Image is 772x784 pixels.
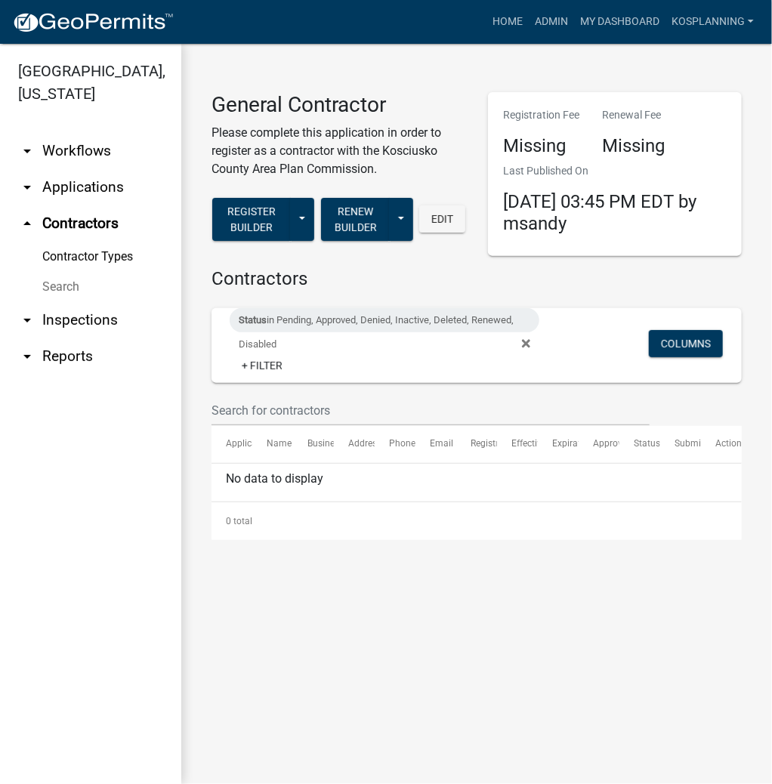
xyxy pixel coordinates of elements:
h4: Contractors [212,268,742,290]
span: Address [348,438,381,449]
i: arrow_drop_down [18,142,36,160]
span: Business Name [307,438,371,449]
p: Renewal Fee [602,107,665,123]
datatable-header-cell: Phone [375,426,415,462]
div: in Pending, Approved, Denied, Inactive, Deleted, Renewed, Disabled [230,308,539,332]
button: Renew Builder [321,198,390,241]
span: Effective Date [511,438,567,449]
datatable-header-cell: Email [415,426,456,462]
span: Phone [389,438,415,449]
h4: Missing [602,135,665,157]
p: Last Published On [503,163,727,179]
i: arrow_drop_down [18,347,36,366]
span: Email [430,438,453,449]
datatable-header-cell: Effective Date [497,426,538,462]
datatable-header-cell: Registration Date [456,426,497,462]
p: Please complete this application in order to register as a contractor with the Kosciusko County A... [212,124,465,178]
span: Registration Date [471,438,541,449]
span: Actions [715,438,746,449]
div: 0 total [212,502,742,540]
datatable-header-cell: Address [334,426,375,462]
datatable-header-cell: Name [252,426,293,462]
span: Expiration Date [552,438,615,449]
a: My Dashboard [574,8,665,36]
span: Submitted By [675,438,729,449]
h3: General Contractor [212,92,465,118]
button: Register Builder [212,198,291,241]
datatable-header-cell: Actions [701,426,742,462]
datatable-header-cell: Submitted By [660,426,701,462]
span: Application Number [226,438,308,449]
a: Home [486,8,529,36]
button: Columns [649,330,723,357]
i: arrow_drop_down [18,178,36,196]
datatable-header-cell: Application Number [212,426,252,462]
h4: Missing [503,135,579,157]
i: arrow_drop_down [18,311,36,329]
datatable-header-cell: Approved Date [579,426,619,462]
span: Name [267,438,292,449]
span: [DATE] 03:45 PM EDT by msandy [503,191,696,234]
datatable-header-cell: Business Name [293,426,334,462]
div: No data to display [212,464,742,502]
span: Status [634,438,660,449]
span: Status [239,314,267,326]
button: Edit [419,205,465,233]
i: arrow_drop_up [18,215,36,233]
input: Search for contractors [212,395,650,426]
p: Registration Fee [503,107,579,123]
a: kosplanning [665,8,760,36]
datatable-header-cell: Status [619,426,660,462]
a: Admin [529,8,574,36]
span: Approved Date [593,438,653,449]
a: + Filter [230,352,295,379]
datatable-header-cell: Expiration Date [538,426,579,462]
